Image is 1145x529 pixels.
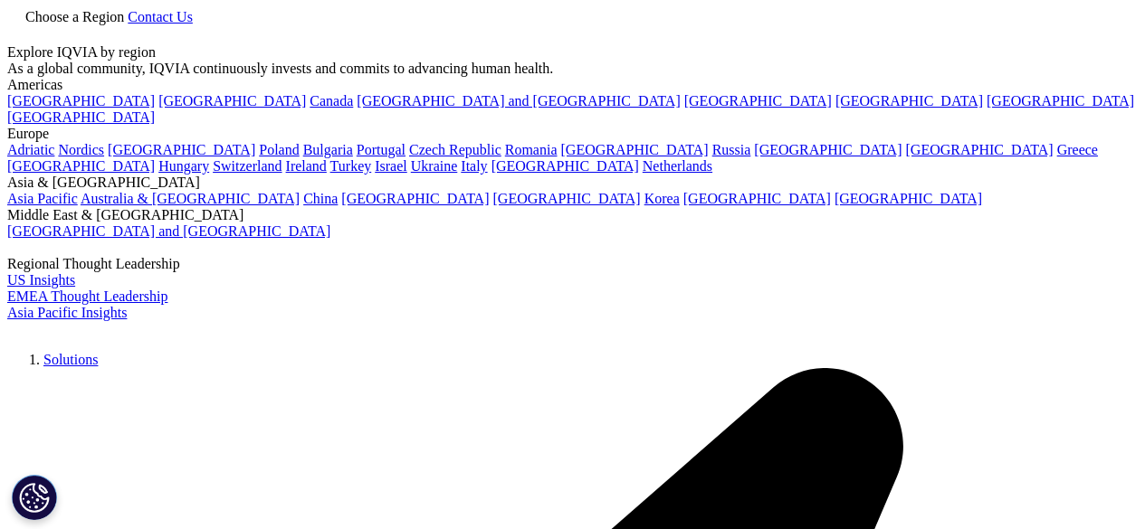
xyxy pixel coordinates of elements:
a: Ireland [286,158,327,174]
a: [GEOGRAPHIC_DATA] [7,109,155,125]
button: Cookies Settings [12,475,57,520]
a: [GEOGRAPHIC_DATA] and [GEOGRAPHIC_DATA] [357,93,680,109]
a: [GEOGRAPHIC_DATA] [493,191,641,206]
a: Italy [461,158,487,174]
a: Adriatic [7,142,54,157]
a: Canada [310,93,353,109]
div: Regional Thought Leadership [7,256,1138,272]
a: [GEOGRAPHIC_DATA] [987,93,1134,109]
a: [GEOGRAPHIC_DATA] [906,142,1054,157]
div: Europe [7,126,1138,142]
div: Asia & [GEOGRAPHIC_DATA] [7,175,1138,191]
a: Bulgaria [303,142,353,157]
a: Ukraine [411,158,458,174]
div: As a global community, IQVIA continuously invests and commits to advancing human health. [7,61,1138,77]
a: [GEOGRAPHIC_DATA] [7,158,155,174]
a: [GEOGRAPHIC_DATA] [683,191,831,206]
a: Australia & [GEOGRAPHIC_DATA] [81,191,300,206]
a: Russia [712,142,751,157]
a: Solutions [43,352,98,367]
a: Greece [1057,142,1098,157]
a: Romania [505,142,558,157]
a: [GEOGRAPHIC_DATA] [561,142,709,157]
a: Czech Republic [409,142,501,157]
a: [GEOGRAPHIC_DATA] [341,191,489,206]
a: EMEA Thought Leadership [7,288,167,304]
a: Israel [375,158,407,174]
a: [GEOGRAPHIC_DATA] [754,142,902,157]
a: Portugal [357,142,406,157]
a: China [303,191,338,206]
a: Korea [644,191,680,206]
a: Netherlands [643,158,712,174]
a: Turkey [330,158,372,174]
a: [GEOGRAPHIC_DATA] [7,93,155,109]
a: [GEOGRAPHIC_DATA] [835,93,983,109]
a: Poland [259,142,299,157]
a: [GEOGRAPHIC_DATA] [108,142,255,157]
a: Hungary [158,158,209,174]
a: [GEOGRAPHIC_DATA] [684,93,832,109]
div: Middle East & [GEOGRAPHIC_DATA] [7,207,1138,223]
a: Contact Us [128,9,193,24]
a: Asia Pacific [7,191,78,206]
span: Choose a Region [25,9,124,24]
a: [GEOGRAPHIC_DATA] [158,93,306,109]
a: [GEOGRAPHIC_DATA] [491,158,639,174]
div: Americas [7,77,1138,93]
a: Nordics [58,142,104,157]
a: [GEOGRAPHIC_DATA] and [GEOGRAPHIC_DATA] [7,223,330,239]
a: Switzerland [213,158,281,174]
a: US Insights [7,272,75,288]
a: [GEOGRAPHIC_DATA] [835,191,982,206]
div: Explore IQVIA by region [7,44,1138,61]
a: Asia Pacific Insights [7,305,127,320]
